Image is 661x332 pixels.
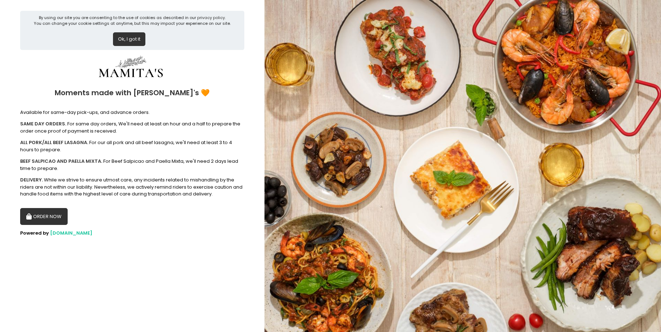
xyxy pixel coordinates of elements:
a: privacy policy. [197,15,226,20]
div: For our all pork and all beef lasagna, we'll need at least 3 to 4 hours to prepare. [20,139,244,153]
button: Ok, I got it [113,32,145,46]
b: DELIVERY. [20,176,43,183]
b: BEEF SALPICAO AND PAELLA MIXTA. [20,158,102,165]
div: By using our site you are consenting to the use of cookies as described in our You can change you... [34,15,231,27]
b: SAME DAY ORDERS. [20,120,66,127]
div: Available for same-day pick-ups, and advance orders. [20,109,244,116]
a: [DOMAIN_NAME] [50,230,92,236]
b: ALL PORK/ALL BEEF LASAGNA. [20,139,88,146]
div: For same day orders, We'll need at least an hour and a half to prepare the order once proof of pa... [20,120,244,134]
div: Moments made with [PERSON_NAME]'s 🧡 [20,82,244,104]
button: ORDER NOW [20,208,68,225]
div: Powered by [20,230,244,237]
div: While we strive to ensure utmost care, any incidents related to mishandling by the riders are not... [20,176,244,198]
img: Mamitas PH [77,55,185,82]
div: For Beef Salpicao and Paella Mixta, we'll need 2 days lead time to prepare. [20,158,244,172]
